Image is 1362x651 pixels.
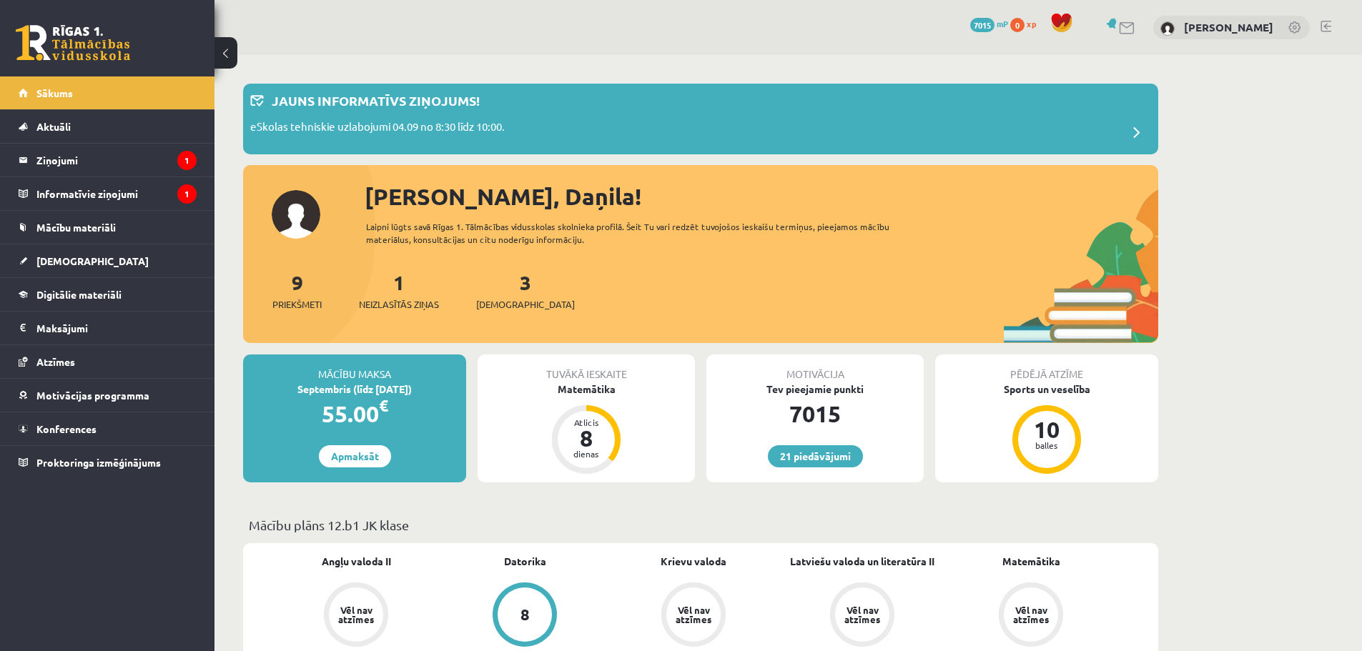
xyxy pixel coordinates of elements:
[565,427,608,449] div: 8
[970,18,995,32] span: 7015
[478,354,695,382] div: Tuvākā ieskaite
[319,445,391,467] a: Apmaksāt
[1002,554,1060,569] a: Matemātika
[706,397,924,431] div: 7015
[504,554,546,569] a: Datorika
[250,91,1151,147] a: Jauns informatīvs ziņojums! eSkolas tehniskie uzlabojumi 04.09 no 8:30 līdz 10:00.
[1160,21,1175,36] img: Daņila Haritoncevs
[476,269,575,312] a: 3[DEMOGRAPHIC_DATA]
[1184,20,1273,34] a: [PERSON_NAME]
[19,312,197,344] a: Maksājumi
[177,184,197,204] i: 1
[249,515,1153,535] p: Mācību plāns 12.b1 JK klase
[36,389,149,402] span: Motivācijas programma
[935,382,1158,397] div: Sports un veselība
[272,91,480,110] p: Jauns informatīvs ziņojums!
[19,278,197,311] a: Digitālie materiāli
[379,395,388,416] span: €
[1025,418,1068,441] div: 10
[36,312,197,344] legend: Maksājumi
[243,382,466,397] div: Septembris (līdz [DATE])
[440,582,609,650] a: 8
[19,379,197,412] a: Motivācijas programma
[19,76,197,109] a: Sākums
[1011,605,1051,624] div: Vēl nav atzīmes
[36,221,116,234] span: Mācību materiāli
[19,211,197,244] a: Mācību materiāli
[478,382,695,397] div: Matemātika
[36,177,197,210] legend: Informatīvie ziņojumi
[768,445,863,467] a: 21 piedāvājumi
[970,18,1008,29] a: 7015 mP
[177,151,197,170] i: 1
[673,605,714,624] div: Vēl nav atzīmes
[19,110,197,143] a: Aktuāli
[565,418,608,427] div: Atlicis
[935,354,1158,382] div: Pēdējā atzīme
[947,582,1115,650] a: Vēl nav atzīmes
[1027,18,1036,29] span: xp
[706,382,924,397] div: Tev pieejamie punkti
[36,86,73,99] span: Sākums
[19,412,197,445] a: Konferences
[842,605,882,624] div: Vēl nav atzīmes
[272,269,322,312] a: 9Priekšmeti
[250,119,505,139] p: eSkolas tehniskie uzlabojumi 04.09 no 8:30 līdz 10:00.
[935,382,1158,476] a: Sports un veselība 10 balles
[19,345,197,378] a: Atzīmes
[997,18,1008,29] span: mP
[36,456,161,469] span: Proktoringa izmēģinājums
[565,449,608,458] div: dienas
[243,354,466,382] div: Mācību maksa
[36,422,97,435] span: Konferences
[359,297,439,312] span: Neizlasītās ziņas
[19,244,197,277] a: [DEMOGRAPHIC_DATA]
[790,554,934,569] a: Latviešu valoda un literatūra II
[19,144,197,177] a: Ziņojumi1
[476,297,575,312] span: [DEMOGRAPHIC_DATA]
[661,554,726,569] a: Krievu valoda
[778,582,947,650] a: Vēl nav atzīmes
[1010,18,1043,29] a: 0 xp
[36,355,75,368] span: Atzīmes
[243,397,466,431] div: 55.00
[365,179,1158,214] div: [PERSON_NAME], Daņila!
[36,288,122,301] span: Digitālie materiāli
[272,297,322,312] span: Priekšmeti
[1010,18,1025,32] span: 0
[366,220,915,246] div: Laipni lūgts savā Rīgas 1. Tālmācības vidusskolas skolnieka profilā. Šeit Tu vari redzēt tuvojošo...
[336,605,376,624] div: Vēl nav atzīmes
[359,269,439,312] a: 1Neizlasītās ziņas
[16,25,130,61] a: Rīgas 1. Tālmācības vidusskola
[19,177,197,210] a: Informatīvie ziņojumi1
[1025,441,1068,449] div: balles
[322,554,391,569] a: Angļu valoda II
[36,144,197,177] legend: Ziņojumi
[520,607,530,622] div: 8
[478,382,695,476] a: Matemātika Atlicis 8 dienas
[36,120,71,133] span: Aktuāli
[609,582,778,650] a: Vēl nav atzīmes
[272,582,440,650] a: Vēl nav atzīmes
[19,446,197,479] a: Proktoringa izmēģinājums
[36,254,149,267] span: [DEMOGRAPHIC_DATA]
[706,354,924,382] div: Motivācija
